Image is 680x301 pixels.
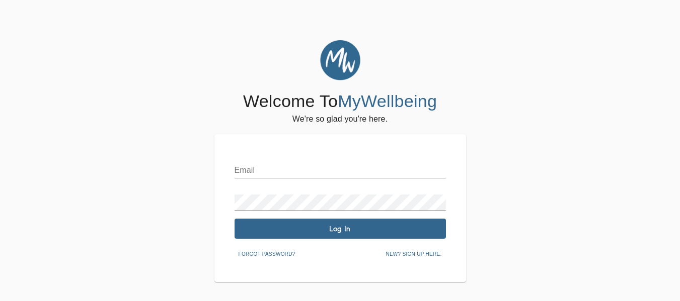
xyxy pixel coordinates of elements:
[235,249,299,257] a: Forgot password?
[382,247,445,262] button: New? Sign up here.
[320,40,360,80] img: MyWellbeing
[243,91,437,112] h4: Welcome To
[239,250,295,259] span: Forgot password?
[235,219,446,239] button: Log In
[338,91,437,111] span: MyWellbeing
[235,247,299,262] button: Forgot password?
[292,112,388,126] h6: We're so glad you're here.
[386,250,441,259] span: New? Sign up here.
[239,224,442,234] span: Log In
